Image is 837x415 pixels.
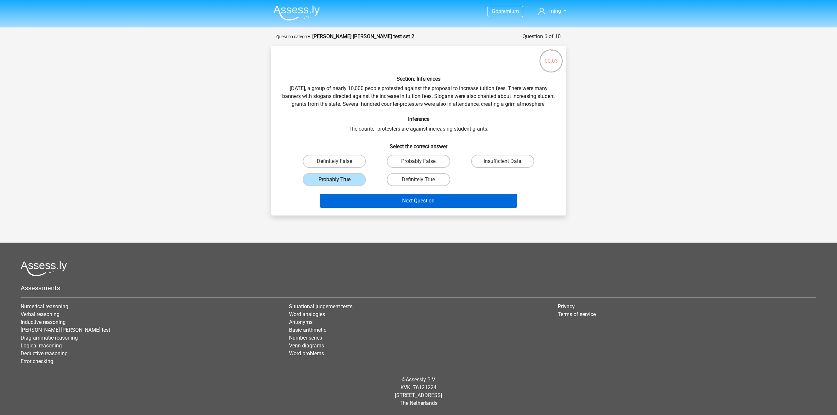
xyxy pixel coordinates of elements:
a: Antonyms [289,319,313,325]
div: © KVK: 76121224 [STREET_ADDRESS] The Netherlands [16,371,821,412]
a: Error checking [21,358,53,364]
a: Situational judgement tests [289,303,352,310]
span: premium [498,8,519,14]
img: Assessly [273,5,320,21]
h6: Inference [282,116,555,122]
a: Logical reasoning [21,343,62,349]
a: Terms of service [558,311,596,317]
a: Deductive reasoning [21,350,68,357]
a: Numerical reasoning [21,303,68,310]
span: ming [549,8,561,14]
a: Word analogies [289,311,325,317]
a: Word problems [289,350,324,357]
label: Probably True [303,173,366,186]
h5: Assessments [21,284,816,292]
a: Gopremium [488,7,523,16]
label: Definitely True [387,173,450,186]
a: Assessly B.V. [406,376,436,383]
span: Go [492,8,498,14]
a: Inductive reasoning [21,319,66,325]
h6: Section: Inferences [282,76,555,82]
a: Basic arithmetic [289,327,326,333]
a: [PERSON_NAME] [PERSON_NAME] test [21,327,110,333]
h6: Select the correct answer [282,138,555,150]
label: Definitely False [303,155,366,168]
div: Question 6 of 10 [522,33,561,40]
label: Probably False [387,155,450,168]
strong: [PERSON_NAME] [PERSON_NAME] test set 2 [312,33,414,40]
a: Number series [289,335,322,341]
img: Assessly logo [21,261,67,276]
label: Insufficient Data [471,155,534,168]
small: Question category: [276,34,311,39]
button: Next Question [320,194,518,208]
div: [DATE], a group of nearly 10,000 people protested against the proposal to increase tuition fees. ... [274,51,563,210]
a: Venn diagrams [289,343,324,349]
a: ming [536,7,569,15]
div: 00:03 [539,49,563,65]
a: Privacy [558,303,575,310]
a: Diagrammatic reasoning [21,335,78,341]
a: Verbal reasoning [21,311,60,317]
